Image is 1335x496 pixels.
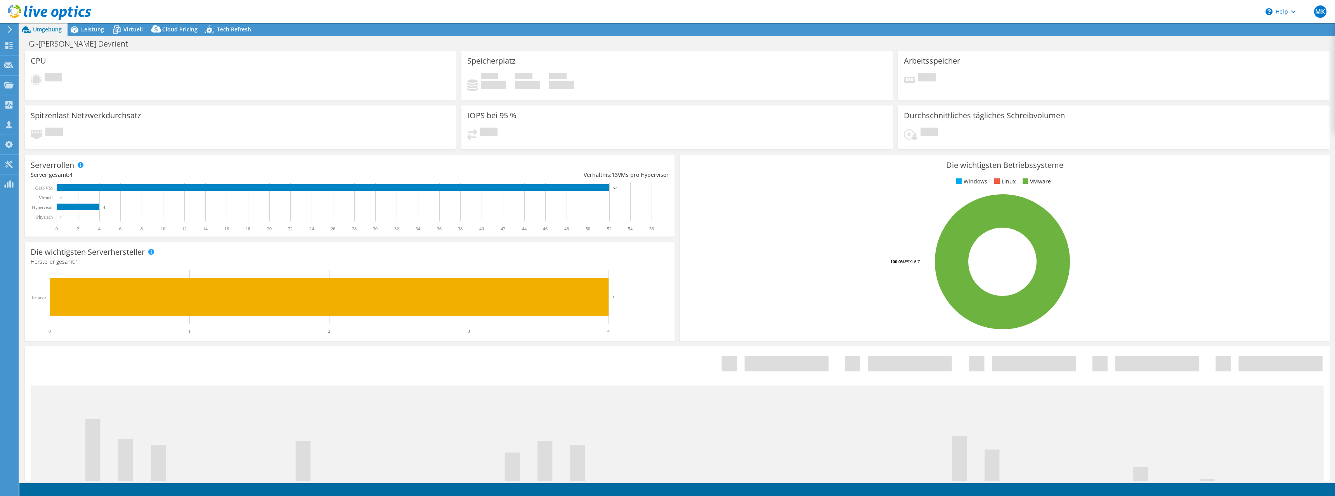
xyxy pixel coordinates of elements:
[55,226,58,232] text: 0
[564,226,569,232] text: 48
[140,226,143,232] text: 8
[468,328,470,334] text: 3
[467,57,515,65] h3: Speicherplatz
[515,73,532,81] span: Verfügbar
[35,185,53,191] text: Gast-VM
[98,226,101,232] text: 4
[31,57,46,65] h3: CPU
[309,226,314,232] text: 24
[352,226,357,232] text: 28
[515,81,540,89] h4: 0 GiB
[45,128,63,138] span: Ausstehend
[288,226,293,232] text: 22
[549,81,574,89] h4: 0 GiB
[481,81,506,89] h4: 0 GiB
[480,128,498,138] span: Ausstehend
[522,226,527,232] text: 44
[628,226,633,232] text: 54
[188,328,191,334] text: 1
[904,57,960,65] h3: Arbeitsspeicher
[119,226,121,232] text: 6
[246,226,250,232] text: 18
[38,195,53,200] text: Virtuell
[36,214,53,220] text: Physisch
[890,259,905,264] tspan: 100.0%
[612,295,615,299] text: 4
[1314,5,1326,18] span: MK
[612,171,618,178] span: 13
[45,73,62,83] span: Ausstehend
[224,226,229,232] text: 16
[203,226,208,232] text: 14
[77,226,79,232] text: 2
[61,215,62,219] text: 0
[607,226,612,232] text: 52
[586,226,590,232] text: 50
[75,258,78,265] span: 1
[49,328,51,334] text: 0
[25,40,140,48] h1: Gi-[PERSON_NAME] Devrient
[649,226,654,232] text: 56
[992,177,1016,186] li: Linux
[31,295,46,300] text: Lenovo
[31,248,145,256] h3: Die wichtigsten Serverhersteller
[182,226,187,232] text: 12
[481,73,498,81] span: Belegt
[162,26,198,33] span: Cloud Pricing
[103,206,105,209] text: 4
[331,226,335,232] text: 26
[32,205,53,210] text: Hypervisor
[267,226,272,232] text: 20
[437,226,442,232] text: 36
[918,73,936,83] span: Ausstehend
[686,161,1324,169] h3: Die wichtigsten Betriebssysteme
[1266,8,1273,15] svg: \n
[350,171,669,179] div: Verhältnis: VMs pro Hypervisor
[217,26,251,33] span: Tech Refresh
[33,26,62,33] span: Umgebung
[61,196,62,200] text: 0
[161,226,165,232] text: 10
[394,226,399,232] text: 32
[501,226,505,232] text: 42
[921,128,938,138] span: Ausstehend
[1021,177,1051,186] li: VMware
[543,226,548,232] text: 46
[81,26,104,33] span: Leistung
[69,171,73,178] span: 4
[904,111,1065,120] h3: Durchschnittliches tägliches Schreibvolumen
[458,226,463,232] text: 38
[954,177,987,186] li: Windows
[31,258,669,266] h4: Hersteller gesamt:
[31,111,141,120] h3: Spitzenlast Netzwerkdurchsatz
[467,111,517,120] h3: IOPS bei 95 %
[613,186,617,190] text: 52
[31,171,350,179] div: Server gesamt:
[123,26,143,33] span: Virtuell
[31,161,74,169] h3: Serverrollen
[905,259,920,264] tspan: ESXi 6.7
[373,226,378,232] text: 30
[479,226,484,232] text: 40
[607,328,610,334] text: 4
[549,73,567,81] span: Insgesamt
[328,328,330,334] text: 2
[416,226,420,232] text: 34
